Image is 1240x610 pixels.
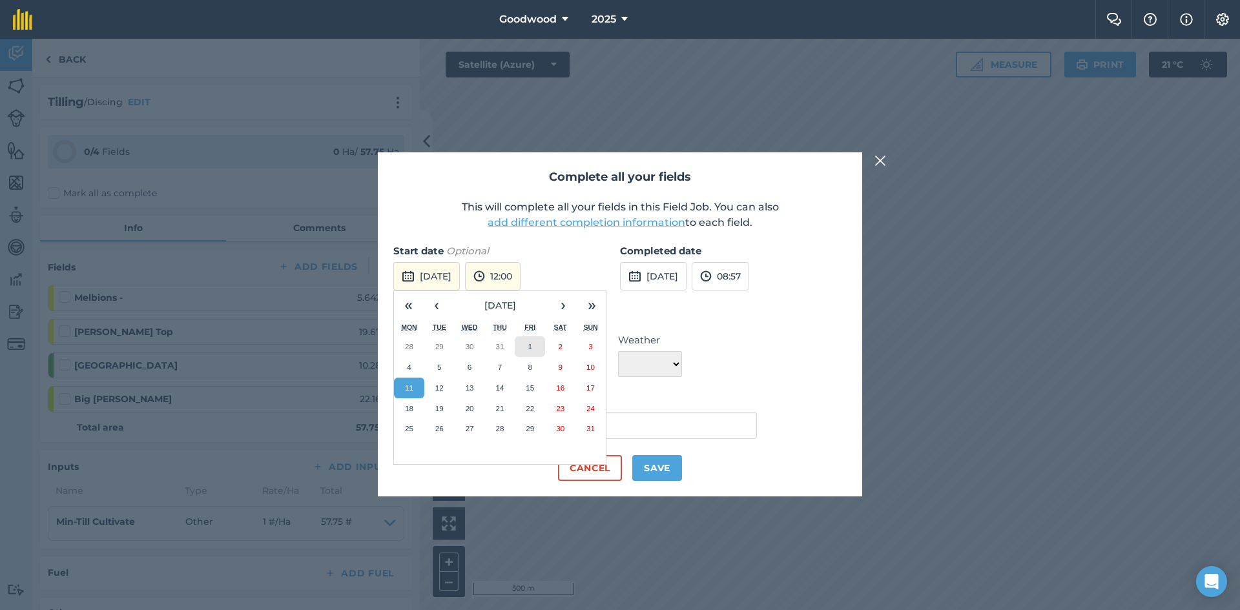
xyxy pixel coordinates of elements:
[620,262,687,290] button: [DATE]
[465,262,521,290] button: 12:00
[466,383,474,392] abbr: 13 August 2025
[556,424,564,432] abbr: 30 August 2025
[455,378,485,398] button: 13 August 2025
[628,269,641,284] img: svg+xml;base64,PD94bWwgdmVyc2lvbj0iMS4wIiBlbmNvZGluZz0idXRmLTgiPz4KPCEtLSBHZW5lcmF0b3I6IEFkb2JlIE...
[700,269,712,284] img: svg+xml;base64,PD94bWwgdmVyc2lvbj0iMS4wIiBlbmNvZGluZz0idXRmLTgiPz4KPCEtLSBHZW5lcmF0b3I6IEFkb2JlIE...
[424,336,455,357] button: 29 July 2025
[588,342,592,351] abbr: 3 August 2025
[485,357,515,378] button: 7 August 2025
[515,398,545,419] button: 22 August 2025
[692,262,749,290] button: 08:57
[394,357,424,378] button: 4 August 2025
[451,291,549,320] button: [DATE]
[424,398,455,419] button: 19 August 2025
[393,245,444,257] strong: Start date
[485,418,515,439] button: 28 August 2025
[405,424,413,432] abbr: 25 August 2025
[526,404,534,412] abbr: 22 August 2025
[484,300,516,311] span: [DATE]
[394,378,424,398] button: 11 August 2025
[495,342,504,351] abbr: 31 July 2025
[526,383,534,392] abbr: 15 August 2025
[393,168,847,187] h2: Complete all your fields
[545,336,575,357] button: 2 August 2025
[435,404,444,412] abbr: 19 August 2025
[488,215,685,230] button: add different completion information
[575,418,606,439] button: 31 August 2025
[393,262,460,290] button: [DATE]
[558,342,562,351] abbr: 2 August 2025
[515,418,545,439] button: 29 August 2025
[394,398,424,419] button: 18 August 2025
[466,424,474,432] abbr: 27 August 2025
[498,363,502,371] abbr: 7 August 2025
[556,383,564,392] abbr: 16 August 2025
[473,269,485,284] img: svg+xml;base64,PD94bWwgdmVyc2lvbj0iMS4wIiBlbmNvZGluZz0idXRmLTgiPz4KPCEtLSBHZW5lcmF0b3I6IEFkb2JlIE...
[1142,13,1158,26] img: A question mark icon
[455,357,485,378] button: 6 August 2025
[468,363,471,371] abbr: 6 August 2025
[575,336,606,357] button: 3 August 2025
[394,291,422,320] button: «
[405,404,413,412] abbr: 18 August 2025
[528,363,532,371] abbr: 8 August 2025
[485,398,515,419] button: 21 August 2025
[437,363,441,371] abbr: 5 August 2025
[405,383,413,392] abbr: 11 August 2025
[424,357,455,378] button: 5 August 2025
[526,424,534,432] abbr: 29 August 2025
[455,398,485,419] button: 20 August 2025
[393,199,847,230] p: This will complete all your fields in this Field Job. You can also to each field.
[424,378,455,398] button: 12 August 2025
[1180,12,1193,27] img: svg+xml;base64,PHN2ZyB4bWxucz0iaHR0cDovL3d3dy53My5vcmcvMjAwMC9zdmciIHdpZHRoPSIxNyIgaGVpZ2h0PSIxNy...
[394,336,424,357] button: 28 July 2025
[493,323,507,331] abbr: Thursday
[405,342,413,351] abbr: 28 July 2025
[435,342,444,351] abbr: 29 July 2025
[586,383,595,392] abbr: 17 August 2025
[586,363,595,371] abbr: 10 August 2025
[545,357,575,378] button: 9 August 2025
[433,323,446,331] abbr: Tuesday
[515,378,545,398] button: 15 August 2025
[558,363,562,371] abbr: 9 August 2025
[524,323,535,331] abbr: Friday
[1215,13,1230,26] img: A cog icon
[1106,13,1122,26] img: Two speech bubbles overlapping with the left bubble in the forefront
[401,323,417,331] abbr: Monday
[556,404,564,412] abbr: 23 August 2025
[545,378,575,398] button: 16 August 2025
[586,424,595,432] abbr: 31 August 2025
[485,378,515,398] button: 14 August 2025
[407,363,411,371] abbr: 4 August 2025
[558,455,622,481] button: Cancel
[583,323,597,331] abbr: Sunday
[575,357,606,378] button: 10 August 2025
[575,398,606,419] button: 24 August 2025
[577,291,606,320] button: »
[495,404,504,412] abbr: 21 August 2025
[462,323,478,331] abbr: Wednesday
[545,398,575,419] button: 23 August 2025
[394,418,424,439] button: 25 August 2025
[393,305,847,322] h3: Weather
[495,424,504,432] abbr: 28 August 2025
[528,342,532,351] abbr: 1 August 2025
[618,332,682,348] label: Weather
[435,424,444,432] abbr: 26 August 2025
[515,357,545,378] button: 8 August 2025
[495,383,504,392] abbr: 14 August 2025
[632,455,682,481] button: Save
[455,418,485,439] button: 27 August 2025
[13,9,32,30] img: fieldmargin Logo
[1196,566,1227,597] div: Open Intercom Messenger
[620,245,701,257] strong: Completed date
[466,404,474,412] abbr: 20 August 2025
[435,383,444,392] abbr: 12 August 2025
[592,12,616,27] span: 2025
[549,291,577,320] button: ›
[422,291,451,320] button: ‹
[402,269,415,284] img: svg+xml;base64,PD94bWwgdmVyc2lvbj0iMS4wIiBlbmNvZGluZz0idXRmLTgiPz4KPCEtLSBHZW5lcmF0b3I6IEFkb2JlIE...
[446,245,489,257] em: Optional
[545,418,575,439] button: 30 August 2025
